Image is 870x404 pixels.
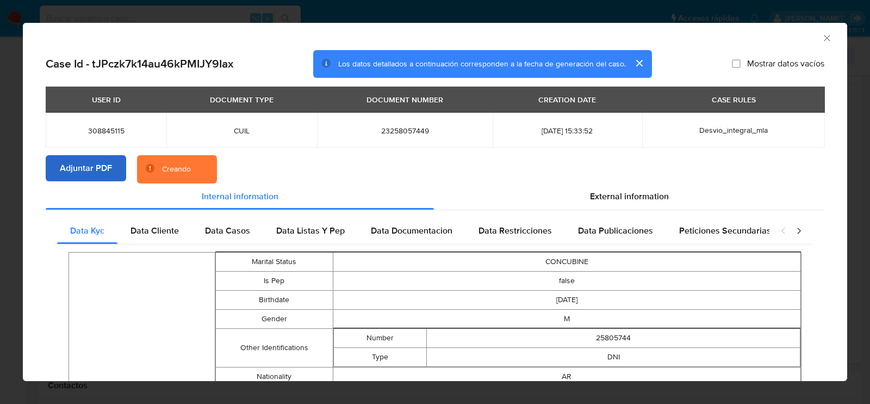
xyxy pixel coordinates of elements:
[333,329,427,348] td: Number
[216,272,333,291] td: Is Pep
[57,218,769,244] div: Detailed internal info
[276,224,345,237] span: Data Listas Y Pep
[330,126,480,136] span: 23258057449
[360,90,450,109] div: DOCUMENT NUMBER
[70,224,104,237] span: Data Kyc
[202,190,278,203] span: Internal information
[699,125,768,136] span: Desvio_integral_mla
[732,59,741,68] input: Mostrar datos vacíos
[216,310,333,329] td: Gender
[46,155,126,181] button: Adjuntar PDF
[333,348,427,367] td: Type
[578,224,653,237] span: Data Publicaciones
[162,164,191,175] div: Creando
[216,291,333,310] td: Birthdate
[532,90,602,109] div: CREATION DATE
[590,190,669,203] span: External information
[46,183,824,210] div: Detailed info
[478,224,552,237] span: Data Restricciones
[333,291,801,310] td: [DATE]
[371,224,452,237] span: Data Documentacion
[216,253,333,272] td: Marital Status
[333,310,801,329] td: M
[679,224,771,237] span: Peticiones Secundarias
[333,368,801,387] td: AR
[427,329,800,348] td: 25805744
[216,329,333,368] td: Other Identifications
[59,126,153,136] span: 308845115
[23,23,847,381] div: closure-recommendation-modal
[216,368,333,387] td: Nationality
[427,348,800,367] td: DNI
[338,58,626,69] span: Los datos detallados a continuación corresponden a la fecha de generación del caso.
[822,33,831,42] button: Cerrar ventana
[747,58,824,69] span: Mostrar datos vacíos
[333,272,801,291] td: false
[85,90,127,109] div: USER ID
[333,253,801,272] td: CONCUBINE
[203,90,280,109] div: DOCUMENT TYPE
[626,50,652,76] button: cerrar
[130,224,179,237] span: Data Cliente
[705,90,762,109] div: CASE RULES
[179,126,304,136] span: CUIL
[506,126,629,136] span: [DATE] 15:33:52
[60,156,112,180] span: Adjuntar PDF
[205,224,250,237] span: Data Casos
[46,57,233,71] h2: Case Id - tJPczk7k14au46kPMIJY9Iax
